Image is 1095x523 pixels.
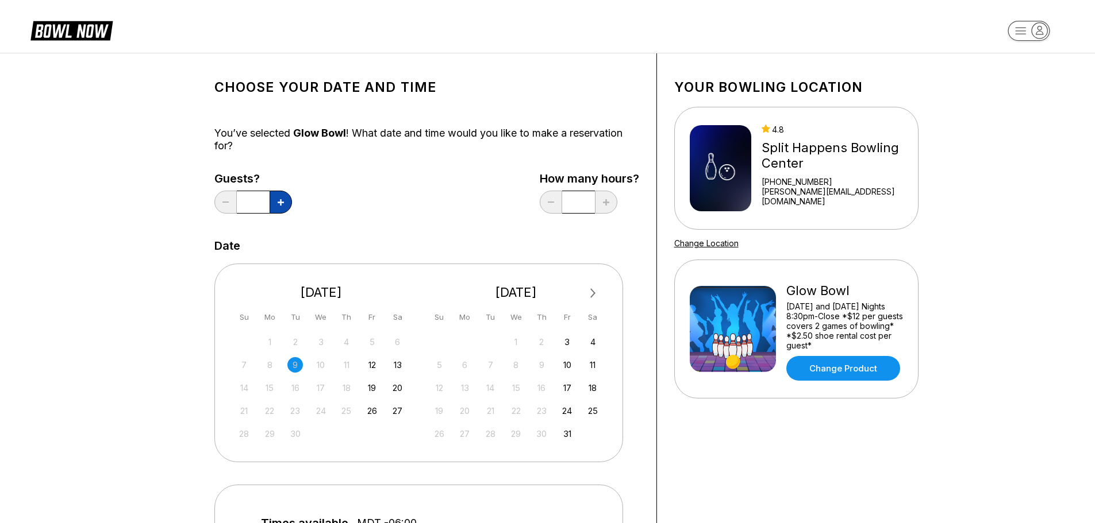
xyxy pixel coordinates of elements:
[432,309,447,325] div: Su
[364,334,380,350] div: Not available Friday, September 5th, 2025
[762,125,903,134] div: 4.8
[214,172,292,185] label: Guests?
[236,403,252,419] div: Not available Sunday, September 21st, 2025
[559,357,575,373] div: Choose Friday, October 10th, 2025
[430,333,602,441] div: month 2025-10
[432,357,447,373] div: Not available Sunday, October 5th, 2025
[432,380,447,396] div: Not available Sunday, October 12th, 2025
[262,357,278,373] div: Not available Monday, September 8th, 2025
[339,380,354,396] div: Not available Thursday, September 18th, 2025
[786,301,903,350] div: [DATE] and [DATE] Nights 8:30pm-Close *$12 per guests covers 2 games of bowling* *$2.50 shoe rent...
[585,380,601,396] div: Choose Saturday, October 18th, 2025
[339,309,354,325] div: Th
[483,426,498,441] div: Not available Tuesday, October 28th, 2025
[584,284,602,303] button: Next Month
[390,380,405,396] div: Choose Saturday, September 20th, 2025
[690,286,776,372] img: Glow Bowl
[559,403,575,419] div: Choose Friday, October 24th, 2025
[534,426,550,441] div: Not available Thursday, October 30th, 2025
[762,177,903,187] div: [PHONE_NUMBER]
[262,334,278,350] div: Not available Monday, September 1st, 2025
[483,309,498,325] div: Tu
[287,403,303,419] div: Not available Tuesday, September 23rd, 2025
[390,357,405,373] div: Choose Saturday, September 13th, 2025
[390,334,405,350] div: Not available Saturday, September 6th, 2025
[432,426,447,441] div: Not available Sunday, October 26th, 2025
[457,309,472,325] div: Mo
[508,380,524,396] div: Not available Wednesday, October 15th, 2025
[585,334,601,350] div: Choose Saturday, October 4th, 2025
[313,334,329,350] div: Not available Wednesday, September 3rd, 2025
[236,380,252,396] div: Not available Sunday, September 14th, 2025
[390,403,405,419] div: Choose Saturday, September 27th, 2025
[287,357,303,373] div: Not available Tuesday, September 9th, 2025
[457,426,472,441] div: Not available Monday, October 27th, 2025
[339,357,354,373] div: Not available Thursday, September 11th, 2025
[313,380,329,396] div: Not available Wednesday, September 17th, 2025
[313,357,329,373] div: Not available Wednesday, September 10th, 2025
[786,356,900,381] a: Change Product
[508,309,524,325] div: We
[585,357,601,373] div: Choose Saturday, October 11th, 2025
[762,187,903,206] a: [PERSON_NAME][EMAIL_ADDRESS][DOMAIN_NAME]
[508,403,524,419] div: Not available Wednesday, October 22nd, 2025
[293,127,346,139] span: Glow Bowl
[287,426,303,441] div: Not available Tuesday, September 30th, 2025
[457,357,472,373] div: Not available Monday, October 6th, 2025
[483,380,498,396] div: Not available Tuesday, October 14th, 2025
[674,238,739,248] a: Change Location
[534,403,550,419] div: Not available Thursday, October 23rd, 2025
[540,172,639,185] label: How many hours?
[483,403,498,419] div: Not available Tuesday, October 21st, 2025
[232,285,410,300] div: [DATE]
[457,403,472,419] div: Not available Monday, October 20th, 2025
[364,403,380,419] div: Choose Friday, September 26th, 2025
[762,140,903,171] div: Split Happens Bowling Center
[364,380,380,396] div: Choose Friday, September 19th, 2025
[674,79,919,95] h1: Your bowling location
[236,357,252,373] div: Not available Sunday, September 7th, 2025
[287,380,303,396] div: Not available Tuesday, September 16th, 2025
[427,285,605,300] div: [DATE]
[287,334,303,350] div: Not available Tuesday, September 2nd, 2025
[559,334,575,350] div: Choose Friday, October 3rd, 2025
[262,426,278,441] div: Not available Monday, September 29th, 2025
[534,309,550,325] div: Th
[534,357,550,373] div: Not available Thursday, October 9th, 2025
[559,426,575,441] div: Choose Friday, October 31st, 2025
[313,403,329,419] div: Not available Wednesday, September 24th, 2025
[313,309,329,325] div: We
[364,357,380,373] div: Choose Friday, September 12th, 2025
[690,125,751,211] img: Split Happens Bowling Center
[262,380,278,396] div: Not available Monday, September 15th, 2025
[483,357,498,373] div: Not available Tuesday, October 7th, 2025
[786,283,903,299] div: Glow Bowl
[585,403,601,419] div: Choose Saturday, October 25th, 2025
[214,239,240,252] label: Date
[364,309,380,325] div: Fr
[339,334,354,350] div: Not available Thursday, September 4th, 2025
[585,309,601,325] div: Sa
[508,334,524,350] div: Not available Wednesday, October 1st, 2025
[508,357,524,373] div: Not available Wednesday, October 8th, 2025
[236,309,252,325] div: Su
[236,426,252,441] div: Not available Sunday, September 28th, 2025
[262,403,278,419] div: Not available Monday, September 22nd, 2025
[534,334,550,350] div: Not available Thursday, October 2nd, 2025
[559,380,575,396] div: Choose Friday, October 17th, 2025
[262,309,278,325] div: Mo
[390,309,405,325] div: Sa
[235,333,408,441] div: month 2025-09
[339,403,354,419] div: Not available Thursday, September 25th, 2025
[287,309,303,325] div: Tu
[534,380,550,396] div: Not available Thursday, October 16th, 2025
[214,79,639,95] h1: Choose your Date and time
[559,309,575,325] div: Fr
[457,380,472,396] div: Not available Monday, October 13th, 2025
[432,403,447,419] div: Not available Sunday, October 19th, 2025
[508,426,524,441] div: Not available Wednesday, October 29th, 2025
[214,127,639,152] div: You’ve selected ! What date and time would you like to make a reservation for?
